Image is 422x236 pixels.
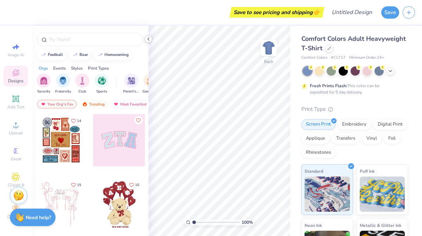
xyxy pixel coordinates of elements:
span: Comfort Colors [301,55,327,61]
button: Like [68,116,84,126]
button: Like [134,116,143,125]
span: 10 [135,183,139,187]
input: Untitled Design [326,5,378,19]
img: Standard [305,177,350,212]
img: Sorority Image [40,77,48,85]
div: Trending [79,100,108,108]
div: filter for Club [75,74,89,94]
span: Parent's Weekend [123,89,139,94]
button: filter button [55,74,71,94]
img: trending.gif [82,102,88,107]
div: Transfers [332,133,360,144]
div: Events [53,65,66,71]
div: Styles [71,65,83,71]
div: football [48,53,63,57]
div: Vinyl [362,133,382,144]
span: Comfort Colors Adult Heavyweight T-Shirt [301,34,406,52]
div: This color can be expedited for 5 day delivery. [310,83,396,95]
button: Save [381,6,399,19]
div: Your Org's Fav [37,100,77,108]
span: Decorate [7,214,24,219]
button: filter button [142,74,159,94]
img: trend_line.gif [97,53,103,57]
div: homecoming [104,53,129,57]
img: most_fav.gif [113,102,119,107]
strong: Need help? [26,214,51,221]
span: Fraternity [55,89,71,94]
span: Minimum Order: 24 + [349,55,384,61]
img: trend_line.gif [41,53,46,57]
button: filter button [75,74,89,94]
div: Foil [384,133,400,144]
div: Print Types [88,65,109,71]
img: Back [262,41,276,55]
span: Standard [305,167,323,175]
div: Rhinestones [301,147,335,158]
img: Puff Ink [360,177,405,212]
span: Game Day [142,89,159,94]
div: filter for Parent's Weekend [123,74,139,94]
span: # C1717 [331,55,346,61]
img: Parent's Weekend Image [127,77,135,85]
button: filter button [123,74,139,94]
span: Puff Ink [360,167,375,175]
div: filter for Fraternity [55,74,71,94]
button: bear [69,50,91,60]
strong: Fresh Prints Flash: [310,83,347,89]
span: 👉 [313,8,320,16]
div: Applique [301,133,330,144]
div: filter for Sorority [37,74,51,94]
button: Like [68,180,84,190]
span: Metallic & Glitter Ink [360,222,401,229]
img: Sports Image [98,77,106,85]
span: Sports [96,89,107,94]
span: Designs [8,78,24,84]
img: most_fav.gif [40,102,46,107]
span: Add Text [7,104,24,110]
div: Embroidery [338,119,371,130]
span: 100 % [242,219,253,225]
div: Most Favorited [110,100,150,108]
span: Greek [11,156,21,162]
input: Try "Alpha" [49,36,139,43]
button: filter button [37,74,51,94]
img: Game Day Image [147,77,155,85]
span: 14 [77,119,81,123]
div: Print Type [301,105,408,113]
img: trend_line.gif [72,53,78,57]
div: Save to see pricing and shipping [231,7,322,18]
div: Screen Print [301,119,335,130]
div: Orgs [39,65,48,71]
div: Back [264,58,273,65]
img: Fraternity Image [59,77,67,85]
div: filter for Sports [95,74,109,94]
button: homecoming [94,50,132,60]
div: Digital Print [373,119,407,130]
span: 15 [77,183,81,187]
button: filter button [95,74,109,94]
button: Like [126,180,142,190]
span: Club [78,89,86,94]
span: Upload [9,130,23,136]
span: Clipart & logos [4,182,28,193]
div: filter for Game Day [142,74,159,94]
span: Image AI [8,52,24,58]
button: football [37,50,66,60]
img: Club Image [78,77,86,85]
span: Sorority [37,89,50,94]
div: bear [79,53,88,57]
span: Neon Ink [305,222,322,229]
